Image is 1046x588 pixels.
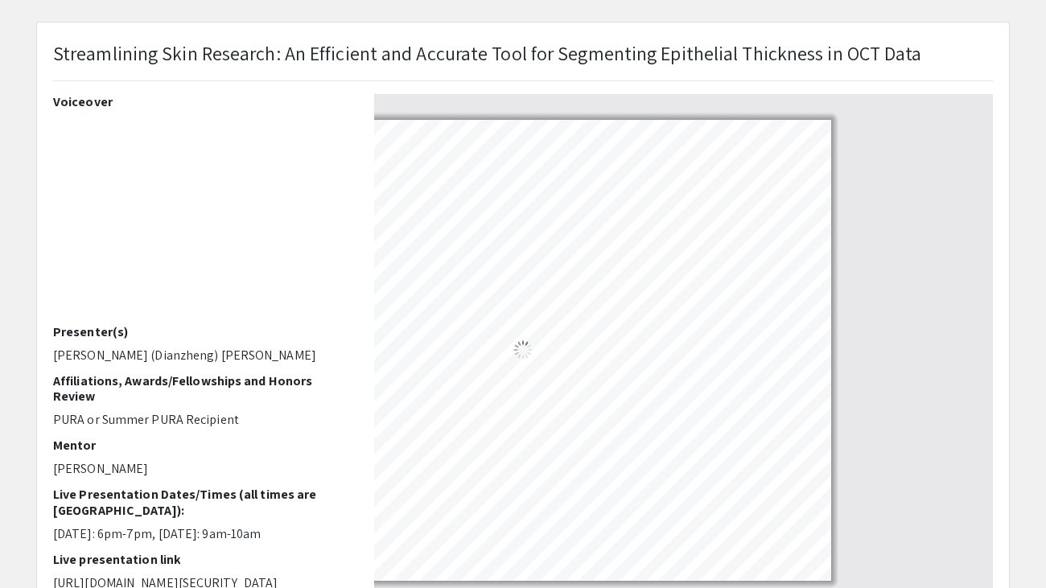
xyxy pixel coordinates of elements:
[53,373,350,404] h2: Affiliations, Awards/Fellowships and Honors Review
[53,552,350,567] h2: Live presentation link
[208,113,838,588] div: Page 1
[53,40,922,66] span: Streamlining Skin Research: An Efficient and Accurate Tool for Segmenting Epithelial Thickness in...
[53,324,350,339] h2: Presenter(s)
[53,487,350,517] h2: Live Presentation Dates/Times (all times are [GEOGRAPHIC_DATA]):
[12,516,68,576] iframe: Chat
[53,116,350,324] iframe: DREAMS Poster Reflection Video: Streamlining Skin Research
[53,524,350,544] p: [DATE]: 6pm-7pm, [DATE]: 9am-10am
[53,410,350,430] p: PURA or Summer PURA Recipient
[53,459,350,479] p: [PERSON_NAME]
[53,94,350,109] h2: Voiceover
[216,120,831,581] div: Loading…
[53,438,350,453] h2: Mentor
[53,346,350,365] p: [PERSON_NAME] (Dianzheng) [PERSON_NAME]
